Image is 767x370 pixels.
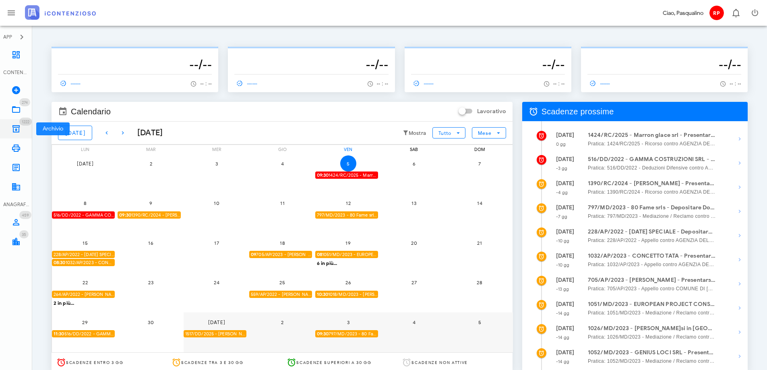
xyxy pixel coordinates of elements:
[340,240,356,246] span: 19
[587,78,614,89] a: ------
[556,214,568,219] small: -7 gg
[588,348,716,357] strong: 1052/MD/2023 - GENIUS LOCI SRL - Presentarsi in Udienza
[119,211,180,219] span: 1390/RC/2024 - [PERSON_NAME] - Presentarsi in Udienza
[274,279,290,285] span: 25
[588,276,716,285] strong: 705/AP/2023 - [PERSON_NAME] - Presentarsi in Udienza
[409,130,426,136] small: Mostra
[66,360,124,365] span: Scadenze entro 3 gg
[556,238,570,244] small: -10 gg
[234,80,258,87] span: ------
[588,260,716,269] span: Pratica: 1032/AP/2023 - Appello contro AGENZIA DELLE ENTRATE - RISCOSSIONE (Udienza)
[25,5,96,20] img: logo-text-2x.png
[209,200,225,206] span: 10
[471,155,488,172] button: 7
[732,252,748,268] button: Mostra dettagli
[732,300,748,316] button: Mostra dettagli
[542,105,614,118] span: Scadenze prossime
[411,56,565,72] h3: --/--
[340,161,356,167] span: 5
[556,204,575,211] strong: [DATE]
[274,200,290,206] span: 11
[71,105,111,118] span: Calendario
[438,130,451,136] span: Tutto
[556,359,570,364] small: -14 gg
[317,172,378,179] span: 1424/RC/2025 - Marron glace srl - Presentarsi in Udienza
[726,3,745,23] button: Distintivo
[274,240,290,246] span: 18
[315,259,381,266] div: 6 in più...
[588,227,716,236] strong: 228/AP/2022 - [DATE] SPECIALE - Depositare Documenti per Udienza
[556,349,575,356] strong: [DATE]
[406,161,422,167] span: 6
[556,190,568,195] small: -4 gg
[274,235,290,251] button: 18
[406,155,422,172] button: 6
[58,56,212,72] h3: --/--
[249,145,315,154] div: gio
[209,279,225,285] span: 24
[556,165,568,171] small: -3 gg
[52,211,115,219] div: 516/DD/2022 - GAMMA COSTRUZIONI SRL - Depositare Documenti per Udienza
[317,331,329,337] strong: 09:30
[471,279,488,285] span: 28
[556,310,570,316] small: -14 gg
[588,236,716,244] span: Pratica: 228/AP/2022 - Appello contro AGENZIA DELLE ENTRATE - RISCOSSIONE (Udienza)
[77,314,93,330] button: 29
[317,251,378,258] span: 1051/MD/2023 - EUROPEAN PROJECT CONSULTING SRL - Presentarsi in Udienza
[143,240,159,246] span: 16
[588,333,716,341] span: Pratica: 1026/MD/2023 - Mediazione / Reclamo contro AGENZIA DELLE ENTRATE - RISCOSSIONE (Udienza)
[19,230,29,238] span: Distintivo
[730,81,741,87] span: -- : --
[234,56,388,72] h3: --/--
[340,195,356,211] button: 12
[315,211,378,219] div: 797/MD/2023 - 80 Fame srls - Depositare Documenti per Udienza
[317,330,378,338] span: 797/MD/2023 - 80 Fame srls - Presentarsi in Udienza
[77,195,93,211] button: 8
[19,118,32,126] span: Distintivo
[317,252,322,257] strong: 08
[143,200,159,206] span: 9
[588,131,716,140] strong: 1424/RC/2025 - Marron glace srl - Presentarsi in Udienza
[77,279,93,285] span: 22
[406,314,422,330] button: 4
[22,232,26,237] span: 35
[556,141,566,147] small: 0 gg
[209,155,225,172] button: 3
[588,300,716,309] strong: 1051/MD/2023 - EUROPEAN PROJECT CONSULTING SRL - Presentarsi in Udienza
[556,132,575,138] strong: [DATE]
[184,330,246,338] div: 1517/DD/2025 - [PERSON_NAME] - Depositare i documenti processuali
[588,188,716,196] span: Pratica: 1390/RC/2024 - Ricorso contro AGENZIA DELLE ENTRATE - RISCOSSIONE (Udienza)
[209,275,225,291] button: 24
[143,319,159,325] span: 30
[732,131,748,147] button: Mostra dettagli
[143,275,159,291] button: 23
[65,130,85,136] span: [DATE]
[471,314,488,330] button: 5
[556,325,575,332] strong: [DATE]
[19,211,31,219] span: Distintivo
[587,50,741,56] p: --------------
[732,155,748,171] button: Mostra dettagli
[274,275,290,291] button: 25
[58,78,85,89] a: ------
[732,203,748,219] button: Mostra dettagli
[274,319,290,325] span: 2
[274,195,290,211] button: 11
[77,240,93,246] span: 15
[274,314,290,330] button: 2
[588,309,716,317] span: Pratica: 1051/MD/2023 - Mediazione / Reclamo contro AGENZIA DELLE ENTRATE - RISCOSSIONE (Udienza)
[54,331,64,337] strong: 11:30
[52,291,115,298] div: 264/AP/2022 - [PERSON_NAME] - Depositare Documenti per Udienza
[77,200,93,206] span: 8
[143,195,159,211] button: 9
[209,314,225,330] button: [DATE]
[317,291,329,297] strong: 10:30
[181,360,244,365] span: Scadenze tra 3 e 30 gg
[588,140,716,148] span: Pratica: 1424/RC/2025 - Ricorso contro AGENZIA DELLE ENTRATE - RISCOSSIONE (Udienza)
[77,275,93,291] button: 22
[588,285,716,293] span: Pratica: 705/AP/2023 - Appello contro COMUNE DI [GEOGRAPHIC_DATA] (Udienza)
[209,161,225,167] span: 3
[587,80,611,87] span: ------
[377,81,389,87] span: -- : --
[471,200,488,206] span: 14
